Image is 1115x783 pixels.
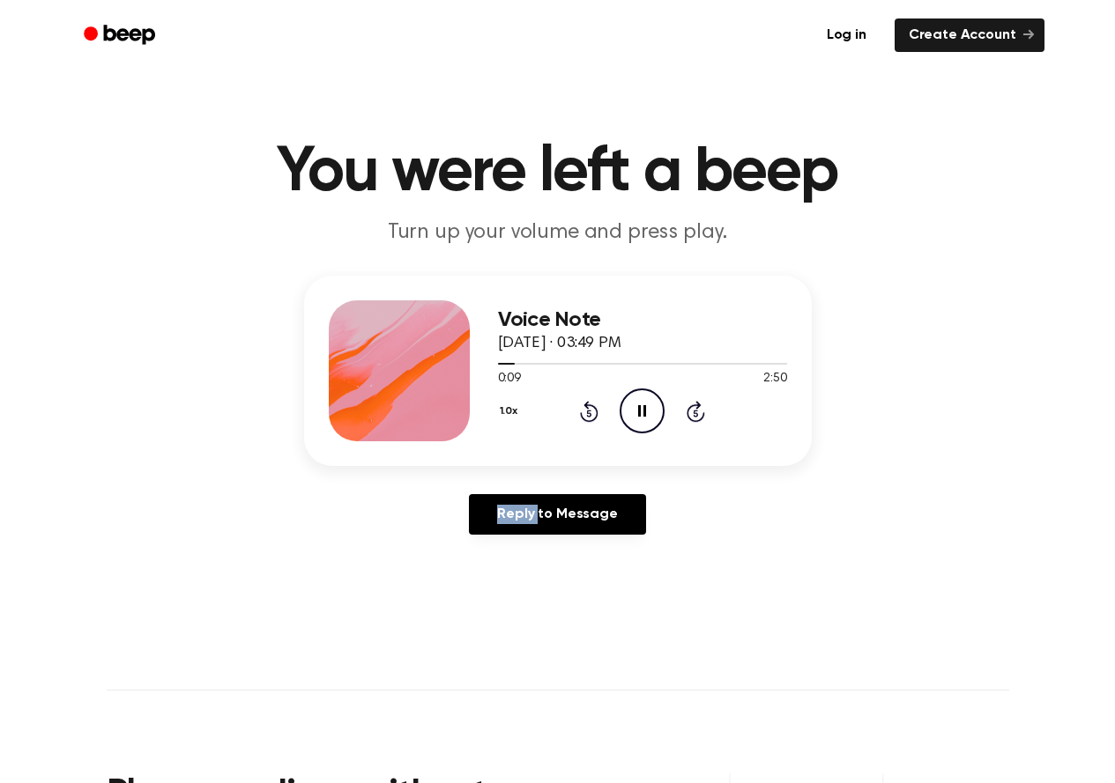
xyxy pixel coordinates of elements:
a: Log in [809,15,884,55]
h1: You were left a beep [107,141,1009,204]
p: Turn up your volume and press play. [219,218,896,247]
a: Beep [71,18,171,53]
button: 1.0x [498,396,524,426]
h3: Voice Note [498,308,787,332]
span: [DATE] · 03:49 PM [498,336,621,351]
a: Reply to Message [469,494,645,535]
a: Create Account [895,18,1044,52]
span: 0:09 [498,370,521,388]
span: 2:50 [763,370,786,388]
